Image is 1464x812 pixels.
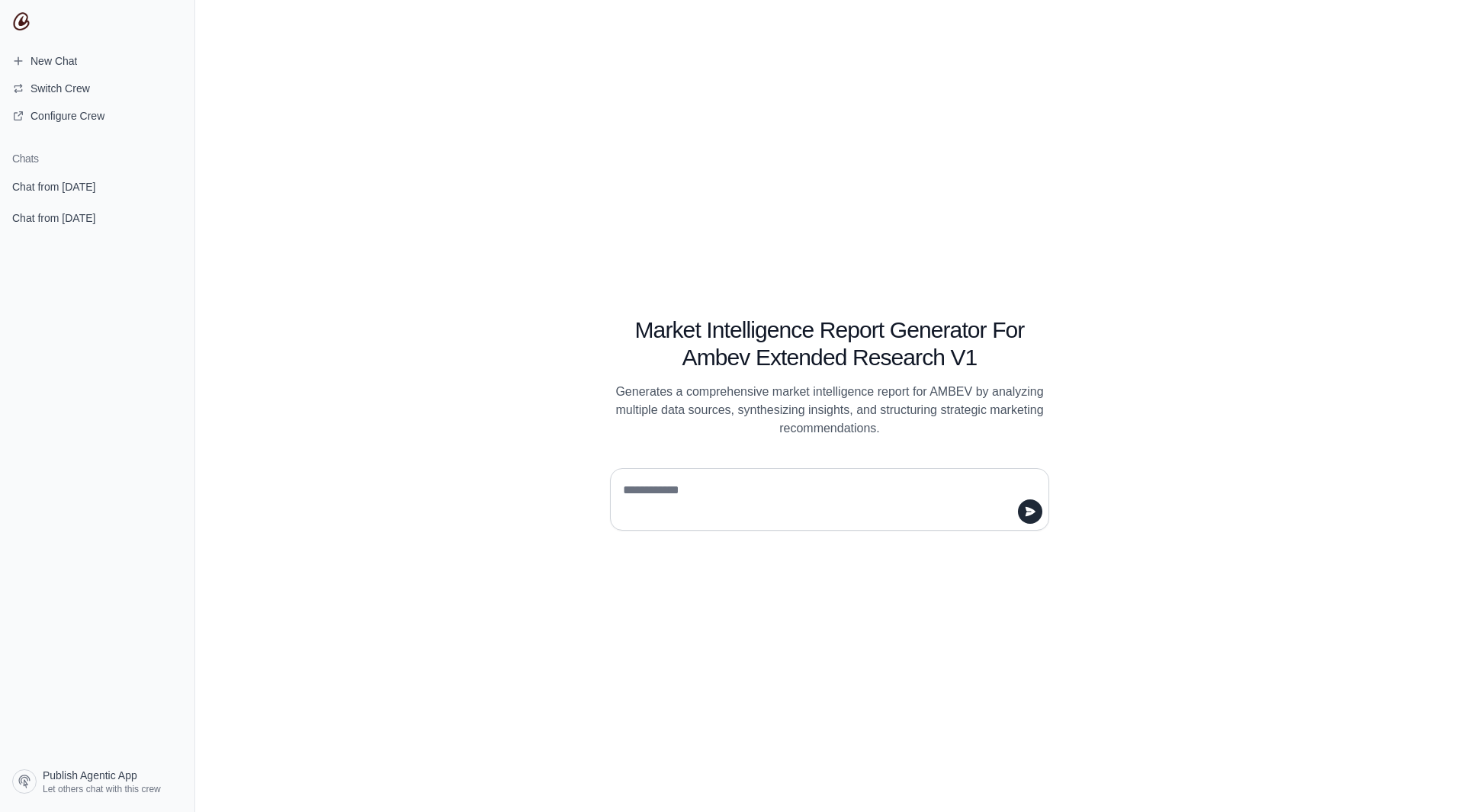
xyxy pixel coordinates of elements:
p: Generates a comprehensive market intelligence report for AMBEV by analyzing multiple data sources... [610,383,1049,438]
span: Chat from [DATE] [12,210,95,226]
a: Publish Agentic App Let others chat with this crew [6,763,188,800]
span: New Chat [30,53,77,69]
span: Configure Crew [30,108,104,124]
button: Switch Crew [6,76,188,101]
a: Configure Crew [6,104,188,128]
h1: Market Intelligence Report Generator For Ambev Extended Research V1 [610,316,1049,371]
a: Chat from [DATE] [6,172,188,201]
a: Chat from [DATE] [6,204,188,232]
span: Let others chat with this crew [43,783,161,795]
span: Publish Agentic App [43,768,137,783]
a: New Chat [6,49,188,73]
span: Chat from [DATE] [12,179,95,194]
img: CrewAI Logo [12,12,30,30]
span: Switch Crew [30,81,90,96]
